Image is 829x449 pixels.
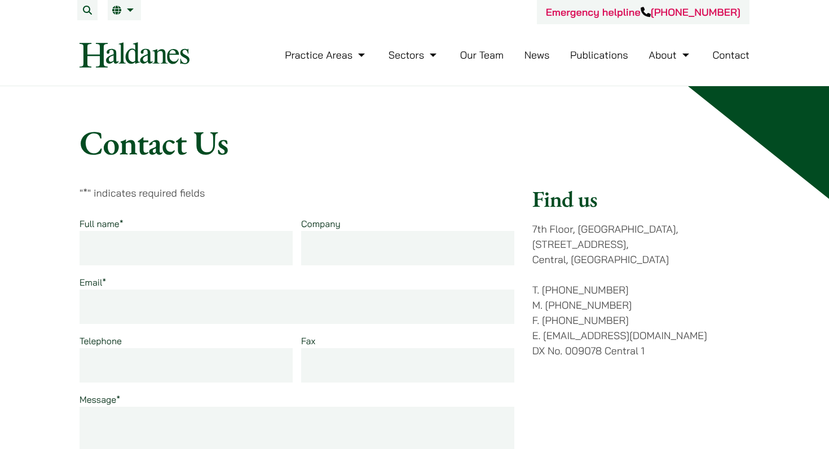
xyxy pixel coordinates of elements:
[524,48,550,61] a: News
[532,221,749,267] p: 7th Floor, [GEOGRAPHIC_DATA], [STREET_ADDRESS], Central, [GEOGRAPHIC_DATA]
[712,48,749,61] a: Contact
[570,48,628,61] a: Publications
[80,394,120,405] label: Message
[80,122,749,163] h1: Contact Us
[80,335,122,346] label: Telephone
[301,218,341,229] label: Company
[532,282,749,358] p: T. [PHONE_NUMBER] M. [PHONE_NUMBER] F. [PHONE_NUMBER] E. [EMAIL_ADDRESS][DOMAIN_NAME] DX No. 0090...
[112,6,136,15] a: EN
[80,277,106,288] label: Email
[80,185,514,201] p: " " indicates required fields
[389,48,439,61] a: Sectors
[546,6,740,19] a: Emergency helpline[PHONE_NUMBER]
[460,48,504,61] a: Our Team
[649,48,691,61] a: About
[80,218,124,229] label: Full name
[532,185,749,212] h2: Find us
[285,48,368,61] a: Practice Areas
[301,335,315,346] label: Fax
[80,42,189,68] img: Logo of Haldanes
